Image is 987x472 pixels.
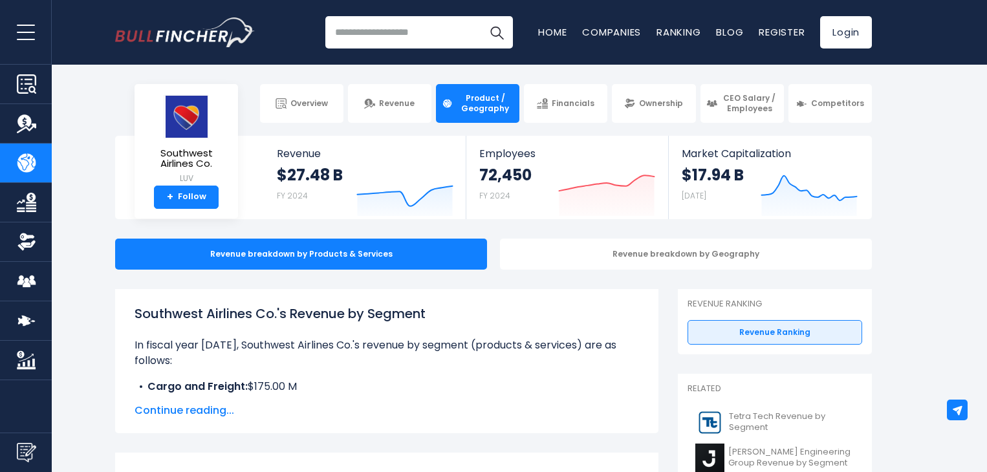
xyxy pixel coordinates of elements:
[466,136,667,219] a: Employees 72,450 FY 2024
[479,147,655,160] span: Employees
[145,148,228,169] span: Southwest Airlines Co.
[682,190,706,201] small: [DATE]
[115,17,254,47] a: Go to homepage
[154,186,219,209] a: +Follow
[290,98,328,109] span: Overview
[729,411,854,433] span: Tetra Tech Revenue by Segment
[479,190,510,201] small: FY 2024
[811,98,864,109] span: Competitors
[695,408,725,437] img: TTEK logo
[264,136,466,219] a: Revenue $27.48 B FY 2024
[688,383,862,394] p: Related
[17,232,36,252] img: Ownership
[524,84,607,123] a: Financials
[639,98,683,109] span: Ownership
[716,25,743,39] a: Blog
[260,84,343,123] a: Overview
[145,173,228,184] small: LUV
[115,17,255,47] img: Bullfincher logo
[135,304,639,323] h1: Southwest Airlines Co.'s Revenue by Segment
[457,93,514,113] span: Product / Geography
[115,239,487,270] div: Revenue breakdown by Products & Services
[688,320,862,345] a: Revenue Ranking
[379,98,415,109] span: Revenue
[788,84,872,123] a: Competitors
[700,84,784,123] a: CEO Salary / Employees
[759,25,805,39] a: Register
[728,447,854,469] span: [PERSON_NAME] Engineering Group Revenue by Segment
[656,25,700,39] a: Ranking
[277,165,343,185] strong: $27.48 B
[135,338,639,369] p: In fiscal year [DATE], Southwest Airlines Co.'s revenue by segment (products & services) are as f...
[612,84,695,123] a: Ownership
[436,84,519,123] a: Product / Geography
[147,379,248,394] b: Cargo and Freight:
[135,379,639,394] li: $175.00 M
[538,25,567,39] a: Home
[552,98,594,109] span: Financials
[582,25,641,39] a: Companies
[479,165,532,185] strong: 72,450
[481,16,513,48] button: Search
[348,84,431,123] a: Revenue
[820,16,872,48] a: Login
[277,190,308,201] small: FY 2024
[277,147,453,160] span: Revenue
[500,239,872,270] div: Revenue breakdown by Geography
[167,191,173,203] strong: +
[688,405,862,440] a: Tetra Tech Revenue by Segment
[688,299,862,310] p: Revenue Ranking
[135,403,639,418] span: Continue reading...
[721,93,778,113] span: CEO Salary / Employees
[669,136,871,219] a: Market Capitalization $17.94 B [DATE]
[144,94,228,186] a: Southwest Airlines Co. LUV
[682,147,858,160] span: Market Capitalization
[682,165,744,185] strong: $17.94 B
